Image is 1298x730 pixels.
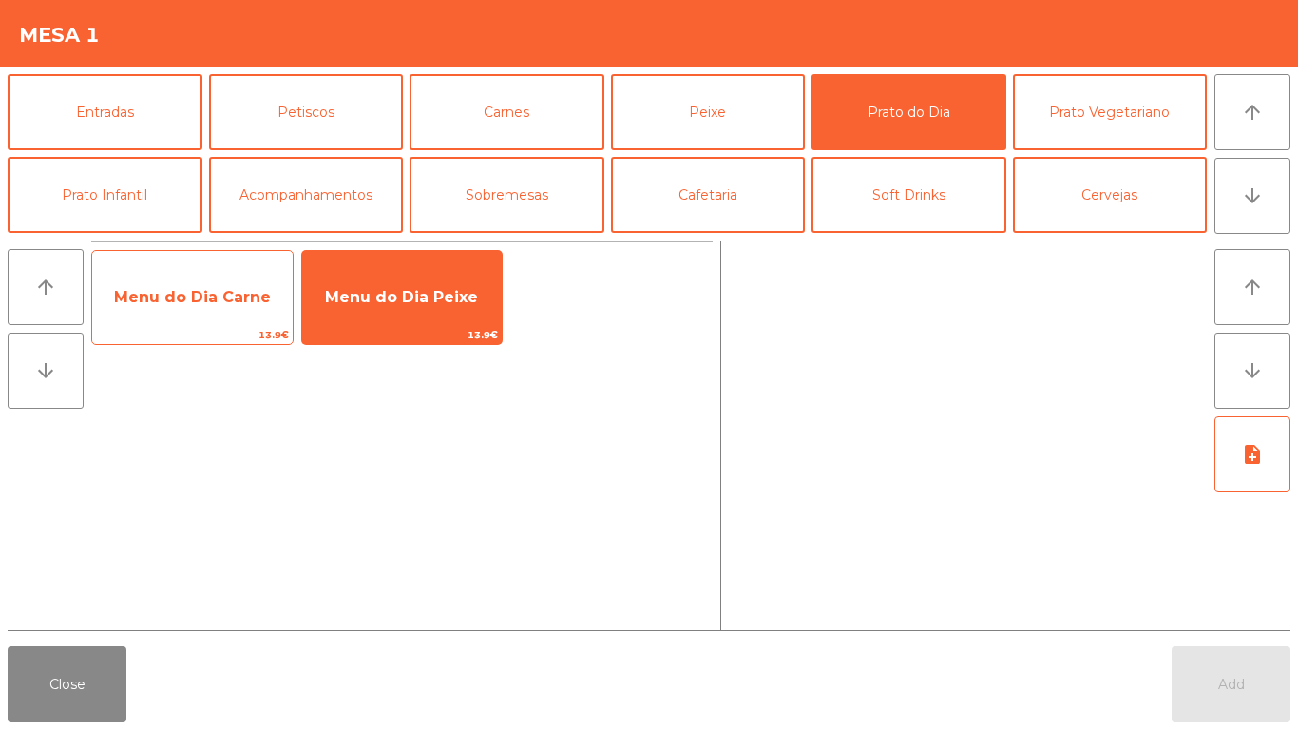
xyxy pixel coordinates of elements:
[1241,443,1264,466] i: note_add
[1241,359,1264,382] i: arrow_downward
[209,157,404,233] button: Acompanhamentos
[34,276,57,298] i: arrow_upward
[1241,101,1264,124] i: arrow_upward
[1241,184,1264,207] i: arrow_downward
[8,74,202,150] button: Entradas
[1214,249,1290,325] button: arrow_upward
[8,249,84,325] button: arrow_upward
[410,74,604,150] button: Carnes
[811,157,1006,233] button: Soft Drinks
[410,157,604,233] button: Sobremesas
[8,646,126,722] button: Close
[19,21,100,49] h4: Mesa 1
[8,157,202,233] button: Prato Infantil
[1013,74,1208,150] button: Prato Vegetariano
[611,157,806,233] button: Cafetaria
[92,326,293,344] span: 13.9€
[114,288,271,306] span: Menu do Dia Carne
[1241,276,1264,298] i: arrow_upward
[1214,74,1290,150] button: arrow_upward
[611,74,806,150] button: Peixe
[1214,333,1290,409] button: arrow_downward
[325,288,478,306] span: Menu do Dia Peixe
[811,74,1006,150] button: Prato do Dia
[302,326,503,344] span: 13.9€
[8,333,84,409] button: arrow_downward
[1214,158,1290,234] button: arrow_downward
[34,359,57,382] i: arrow_downward
[1214,416,1290,492] button: note_add
[1013,157,1208,233] button: Cervejas
[209,74,404,150] button: Petiscos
